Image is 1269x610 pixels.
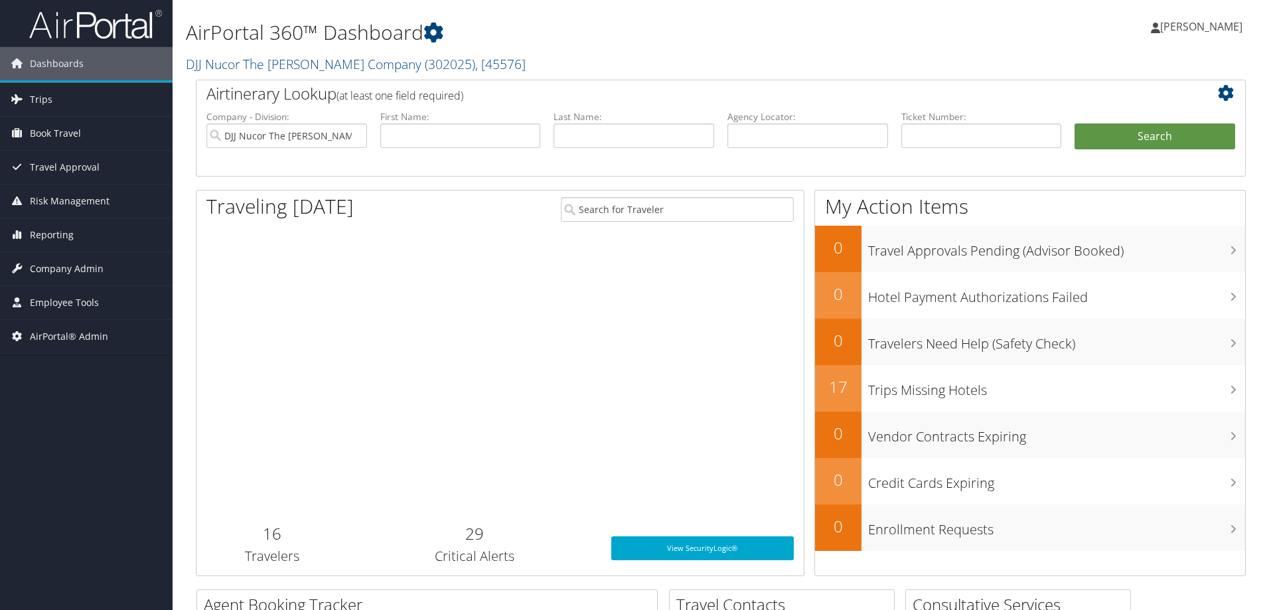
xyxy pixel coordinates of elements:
label: Company - Division: [206,110,367,123]
span: Book Travel [30,117,81,150]
h3: Travel Approvals Pending (Advisor Booked) [868,235,1245,260]
a: 17Trips Missing Hotels [815,365,1245,412]
h1: My Action Items [815,192,1245,220]
h2: Airtinerary Lookup [206,82,1148,105]
input: Search for Traveler [561,197,794,222]
a: 0Travel Approvals Pending (Advisor Booked) [815,226,1245,272]
h2: 17 [815,376,861,398]
h3: Hotel Payment Authorizations Failed [868,281,1245,307]
h2: 0 [815,422,861,445]
span: , [ 45576 ] [475,55,526,73]
label: Ticket Number: [901,110,1062,123]
a: 0Travelers Need Help (Safety Check) [815,319,1245,365]
span: Risk Management [30,185,110,218]
label: First Name: [380,110,541,123]
a: 0Enrollment Requests [815,504,1245,551]
span: Travel Approval [30,151,100,184]
h3: Credit Cards Expiring [868,467,1245,493]
span: Employee Tools [30,286,99,319]
span: Trips [30,83,52,116]
h3: Travelers [206,547,338,566]
h2: 0 [815,329,861,352]
h1: Traveling [DATE] [206,192,354,220]
button: Search [1075,123,1235,150]
h3: Trips Missing Hotels [868,374,1245,400]
h2: 0 [815,469,861,491]
h3: Travelers Need Help (Safety Check) [868,328,1245,353]
h2: 0 [815,236,861,259]
h3: Vendor Contracts Expiring [868,421,1245,446]
h3: Enrollment Requests [868,514,1245,539]
span: [PERSON_NAME] [1160,19,1242,34]
a: View SecurityLogic® [611,536,794,560]
span: ( 302025 ) [425,55,475,73]
label: Agency Locator: [727,110,888,123]
span: Company Admin [30,252,104,285]
span: (at least one field required) [336,88,463,103]
a: 0Vendor Contracts Expiring [815,412,1245,458]
h2: 0 [815,283,861,305]
a: 0Hotel Payment Authorizations Failed [815,272,1245,319]
span: AirPortal® Admin [30,320,108,353]
a: [PERSON_NAME] [1151,7,1256,46]
img: airportal-logo.png [29,9,162,40]
h2: 0 [815,515,861,538]
h2: 16 [206,522,338,545]
span: Dashboards [30,47,84,80]
h1: AirPortal 360™ Dashboard [186,19,899,46]
a: 0Credit Cards Expiring [815,458,1245,504]
span: Reporting [30,218,74,252]
label: Last Name: [554,110,714,123]
a: DJJ Nucor The [PERSON_NAME] Company [186,55,526,73]
h3: Critical Alerts [358,547,591,566]
h2: 29 [358,522,591,545]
